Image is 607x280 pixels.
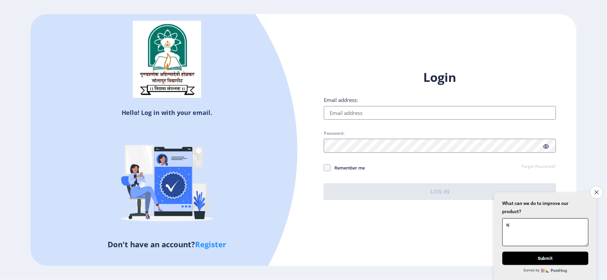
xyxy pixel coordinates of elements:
button: Log In [324,183,556,200]
h5: Don't have an account? [36,239,299,250]
img: Verified-rafiki.svg [107,119,227,239]
a: Register [195,239,226,249]
label: Password: [324,131,344,136]
label: Email address: [324,97,358,103]
img: sulogo.png [133,21,201,98]
a: Forgot Password? [522,164,556,170]
span: Remember me [331,164,365,172]
h1: Login [324,69,556,86]
input: Email address [324,106,556,120]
